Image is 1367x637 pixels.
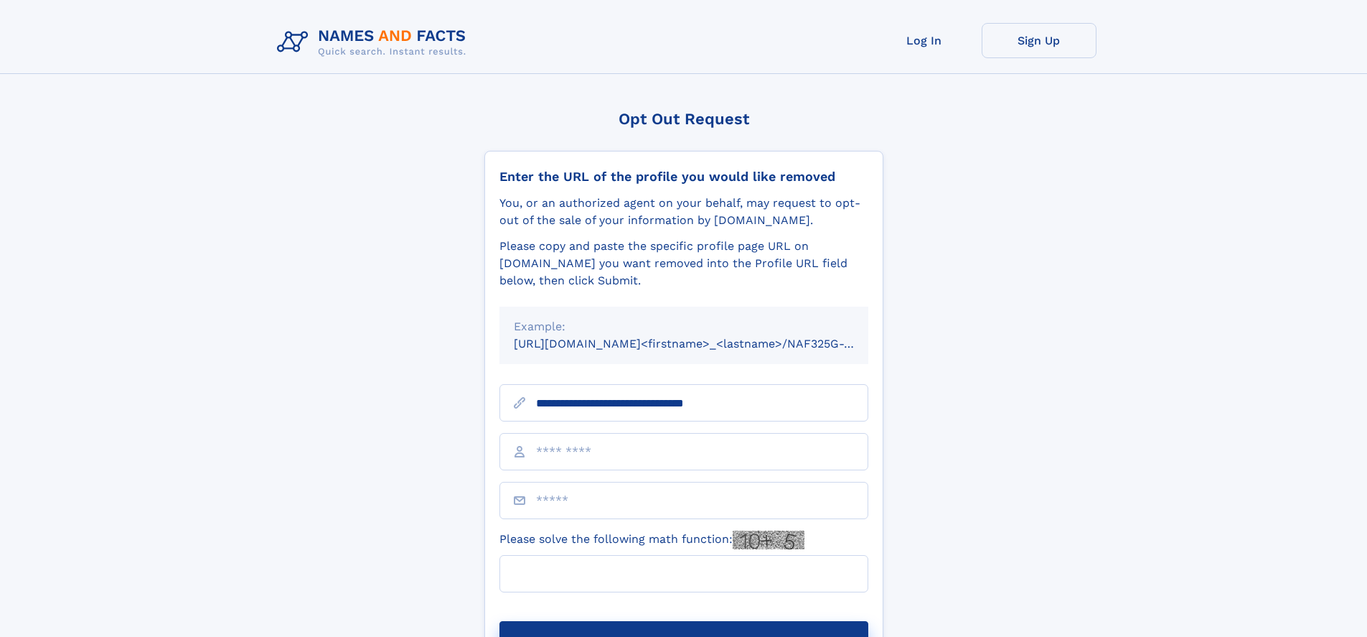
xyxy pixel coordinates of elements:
small: [URL][DOMAIN_NAME]<firstname>_<lastname>/NAF325G-xxxxxxxx [514,337,896,350]
a: Sign Up [982,23,1096,58]
div: Opt Out Request [484,110,883,128]
a: Log In [867,23,982,58]
img: Logo Names and Facts [271,23,478,62]
div: Please copy and paste the specific profile page URL on [DOMAIN_NAME] you want removed into the Pr... [499,238,868,289]
label: Please solve the following math function: [499,531,804,549]
div: Example: [514,318,854,335]
div: Enter the URL of the profile you would like removed [499,169,868,185]
div: You, or an authorized agent on your behalf, may request to opt-out of the sale of your informatio... [499,195,868,229]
